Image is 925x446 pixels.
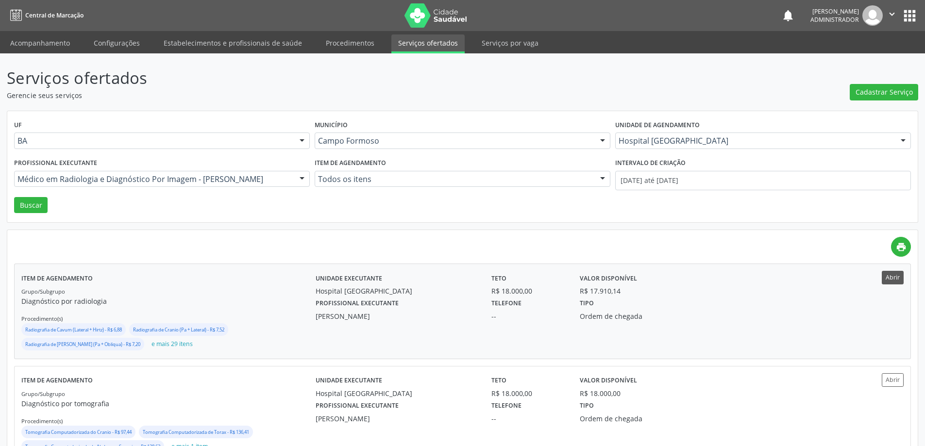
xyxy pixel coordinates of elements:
span: Todos os itens [318,174,590,184]
button: notifications [781,9,795,22]
small: Radiografia de [PERSON_NAME] (Pa + Obliqua) - R$ 7,20 [25,341,140,347]
small: Grupo/Subgrupo [21,288,65,295]
label: Valor disponível [580,373,637,388]
small: Radiografia de Cavum (Lateral + Hirtz) - R$ 6,88 [25,327,122,333]
button: Abrir [882,271,904,284]
span: Central de Marcação [25,11,84,19]
i:  [887,9,897,19]
a: Serviços por vaga [475,34,545,51]
button: Abrir [882,373,904,386]
a: Configurações [87,34,147,51]
label: Tipo [580,296,594,311]
label: Município [315,118,348,133]
label: Telefone [491,296,521,311]
span: Campo Formoso [318,136,590,146]
button: Cadastrar Serviço [850,84,918,100]
p: Diagnóstico por tomografia [21,398,316,409]
small: Radiografia de Cranio (Pa + Lateral) - R$ 7,52 [133,327,224,333]
label: Item de agendamento [315,156,386,171]
span: Cadastrar Serviço [856,87,913,97]
label: Unidade executante [316,373,382,388]
a: Central de Marcação [7,7,84,23]
label: Item de agendamento [21,373,93,388]
label: Unidade executante [316,271,382,286]
p: Serviços ofertados [7,66,645,90]
label: Teto [491,373,506,388]
label: Telefone [491,398,521,413]
div: [PERSON_NAME] [316,413,478,424]
div: R$ 17.910,14 [580,286,621,296]
label: Profissional executante [14,156,97,171]
a: Acompanhamento [3,34,77,51]
small: Tomografia Computadorizada de Torax - R$ 136,41 [143,429,249,435]
div: R$ 18.000,00 [491,286,566,296]
label: Tipo [580,398,594,413]
label: Intervalo de criação [615,156,686,171]
button: apps [901,7,918,24]
div: -- [491,311,566,321]
div: Ordem de chegada [580,311,698,321]
div: [PERSON_NAME] [810,7,859,16]
label: Profissional executante [316,398,399,413]
span: Hospital [GEOGRAPHIC_DATA] [619,136,891,146]
button: Buscar [14,197,48,214]
label: UF [14,118,22,133]
span: Administrador [810,16,859,24]
div: Hospital [GEOGRAPHIC_DATA] [316,286,478,296]
div: R$ 18.000,00 [491,388,566,398]
span: BA [17,136,290,146]
span: Médico em Radiologia e Diagnóstico Por Imagem - [PERSON_NAME] [17,174,290,184]
div: R$ 18.000,00 [580,388,621,398]
small: Procedimento(s) [21,417,63,425]
button:  [883,5,901,26]
div: -- [491,413,566,424]
input: Selecione um intervalo [615,171,911,190]
div: Hospital [GEOGRAPHIC_DATA] [316,388,478,398]
label: Unidade de agendamento [615,118,700,133]
label: Valor disponível [580,271,637,286]
small: Procedimento(s) [21,315,63,322]
img: img [862,5,883,26]
a: Procedimentos [319,34,381,51]
i: print [896,242,907,252]
label: Profissional executante [316,296,399,311]
small: Tomografia Computadorizada do Cranio - R$ 97,44 [25,429,132,435]
a: print [891,237,911,257]
p: Gerencie seus serviços [7,90,645,100]
label: Item de agendamento [21,271,93,286]
div: [PERSON_NAME] [316,311,478,321]
p: Diagnóstico por radiologia [21,296,316,306]
a: Serviços ofertados [391,34,465,53]
label: Teto [491,271,506,286]
small: Grupo/Subgrupo [21,390,65,397]
a: Estabelecimentos e profissionais de saúde [157,34,309,51]
div: Ordem de chegada [580,413,698,424]
button: e mais 29 itens [148,338,197,351]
